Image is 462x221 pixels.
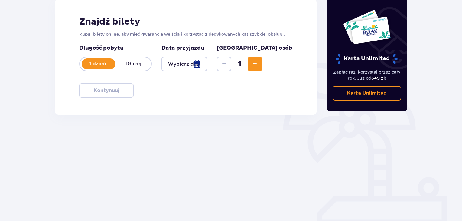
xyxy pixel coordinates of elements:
[217,57,231,71] button: Decrease
[80,61,115,67] p: 1 dzień
[371,76,385,81] span: 649 zł
[79,45,152,52] p: Długość pobytu
[333,69,402,81] p: Zapłać raz, korzystaj przez cały rok. Już od !
[233,59,246,68] span: 1
[248,57,262,71] button: Increase
[79,83,134,98] button: Kontynuuj
[335,54,398,64] p: Karta Unlimited
[347,90,387,97] p: Karta Unlimited
[217,45,292,52] p: [GEOGRAPHIC_DATA] osób
[161,45,204,52] p: Data przyjazdu
[94,87,119,94] p: Kontynuuj
[79,16,292,28] h2: Znajdź bilety
[79,31,292,37] p: Kupuj bilety online, aby mieć gwarancję wejścia i korzystać z dedykowanych kas szybkiej obsługi.
[115,61,151,67] p: Dłużej
[333,86,402,101] a: Karta Unlimited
